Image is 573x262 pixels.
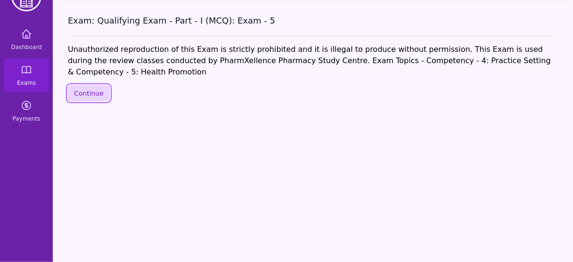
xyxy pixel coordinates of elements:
span: Dashboard [11,43,41,51]
a: Dashboard [4,23,49,57]
div: Unauthorized reproduction of this Exam is strictly prohibited and it is illegal to produce withou... [68,44,558,78]
a: Payments [4,94,49,128]
span: Exams [17,79,36,87]
button: Continue [68,85,110,101]
span: Payments [13,115,41,123]
a: Exams [4,58,49,92]
h3: Exam: Qualifying Exam - Part - I (MCQ): Exam - 5 [68,15,558,26]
